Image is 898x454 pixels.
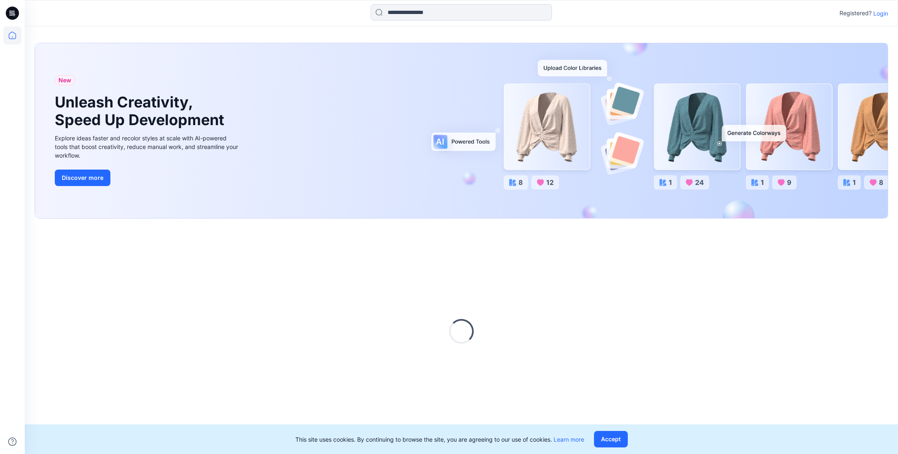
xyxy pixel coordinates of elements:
h1: Unleash Creativity, Speed Up Development [55,93,228,129]
button: Accept [594,431,628,447]
span: New [58,75,71,85]
p: Registered? [840,8,872,18]
button: Discover more [55,170,110,186]
p: This site uses cookies. By continuing to browse the site, you are agreeing to our use of cookies. [295,435,584,444]
p: Login [873,9,888,18]
div: Explore ideas faster and recolor styles at scale with AI-powered tools that boost creativity, red... [55,134,240,160]
a: Learn more [554,436,584,443]
a: Discover more [55,170,240,186]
